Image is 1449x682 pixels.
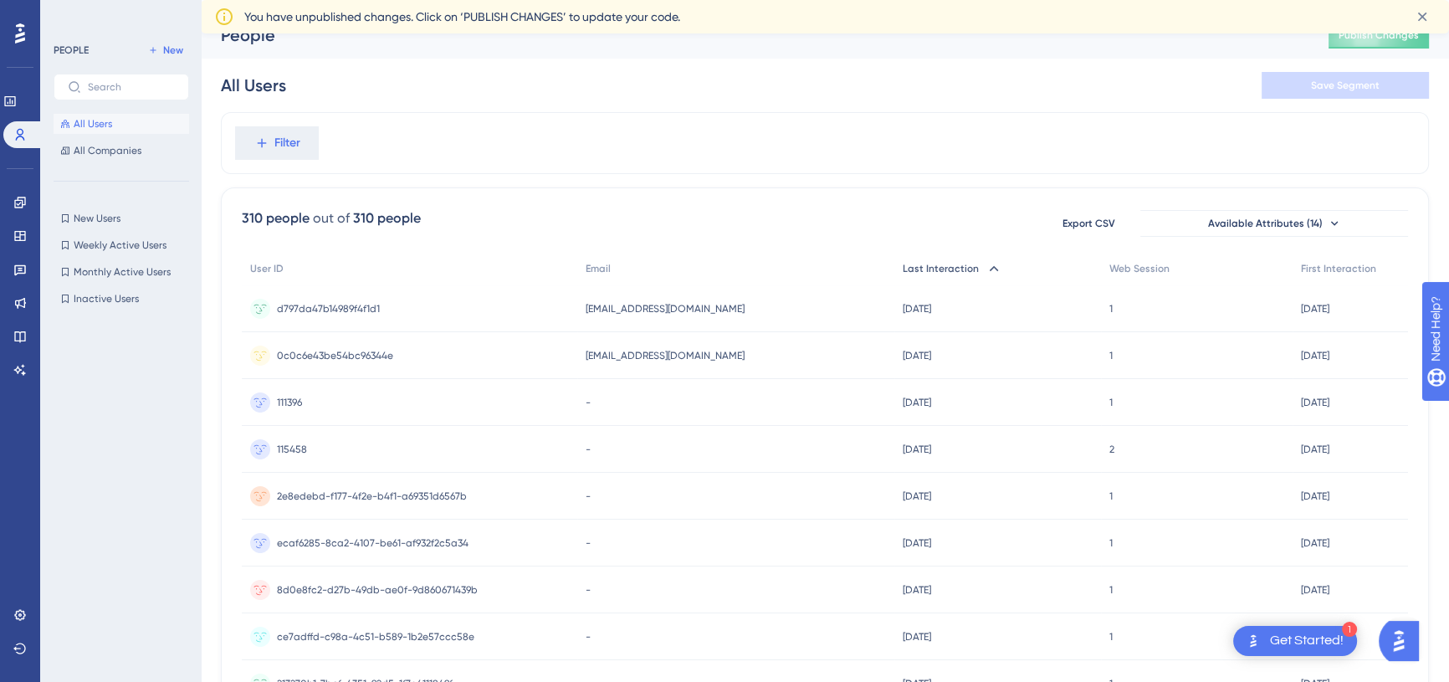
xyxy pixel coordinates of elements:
[277,443,307,456] span: 115458
[1262,72,1429,99] button: Save Segment
[221,74,286,97] div: All Users
[586,302,745,315] span: [EMAIL_ADDRESS][DOMAIN_NAME]
[903,631,931,643] time: [DATE]
[586,630,591,644] span: -
[54,141,189,161] button: All Companies
[142,40,189,60] button: New
[903,262,979,275] span: Last Interaction
[586,443,591,456] span: -
[277,396,302,409] span: 111396
[1301,584,1329,596] time: [DATE]
[353,208,421,228] div: 310 people
[242,208,310,228] div: 310 people
[1243,631,1263,651] img: launcher-image-alternative-text
[74,265,171,279] span: Monthly Active Users
[1342,622,1357,637] div: 1
[1311,79,1380,92] span: Save Segment
[1233,626,1357,656] div: Open Get Started! checklist, remaining modules: 1
[54,44,89,57] div: PEOPLE
[903,444,931,455] time: [DATE]
[586,396,591,409] span: -
[1109,302,1113,315] span: 1
[54,235,189,255] button: Weekly Active Users
[1140,210,1408,237] button: Available Attributes (14)
[1062,217,1115,230] span: Export CSV
[277,583,478,597] span: 8d0e8fc2-d27b-49db-ae0f-9d860671439b
[1329,22,1429,49] button: Publish Changes
[1109,630,1113,644] span: 1
[1339,28,1419,42] span: Publish Changes
[74,117,112,131] span: All Users
[1301,490,1329,502] time: [DATE]
[586,490,591,503] span: -
[1047,210,1130,237] button: Export CSV
[1270,632,1344,650] div: Get Started!
[244,7,680,27] span: You have unpublished changes. Click on ‘PUBLISH CHANGES’ to update your code.
[903,537,931,549] time: [DATE]
[1109,583,1113,597] span: 1
[903,397,931,408] time: [DATE]
[1109,396,1113,409] span: 1
[1208,217,1323,230] span: Available Attributes (14)
[277,630,474,644] span: ce7adffd-c98a-4c51-b589-1b2e57ccc58e
[39,4,105,24] span: Need Help?
[1301,303,1329,315] time: [DATE]
[54,289,189,309] button: Inactive Users
[274,133,300,153] span: Filter
[163,44,183,57] span: New
[1301,537,1329,549] time: [DATE]
[1109,443,1114,456] span: 2
[313,208,350,228] div: out of
[74,292,139,305] span: Inactive Users
[88,81,175,93] input: Search
[586,583,591,597] span: -
[586,536,591,550] span: -
[1301,444,1329,455] time: [DATE]
[1109,536,1113,550] span: 1
[1109,349,1113,362] span: 1
[586,349,745,362] span: [EMAIL_ADDRESS][DOMAIN_NAME]
[277,302,380,315] span: d797da47b14989f4f1d1
[1379,616,1429,666] iframe: UserGuiding AI Assistant Launcher
[1109,490,1113,503] span: 1
[74,238,166,252] span: Weekly Active Users
[277,536,468,550] span: ecaf6285-8ca2-4107-be61-af932f2c5a34
[54,262,189,282] button: Monthly Active Users
[54,208,189,228] button: New Users
[1301,262,1376,275] span: First Interaction
[903,490,931,502] time: [DATE]
[250,262,284,275] span: User ID
[277,349,393,362] span: 0c0c6e43be54bc96344e
[277,490,467,503] span: 2e8edebd-f177-4f2e-b4f1-a69351d6567b
[74,144,141,157] span: All Companies
[74,212,120,225] span: New Users
[1301,397,1329,408] time: [DATE]
[221,23,1287,47] div: People
[54,114,189,134] button: All Users
[903,303,931,315] time: [DATE]
[1301,350,1329,362] time: [DATE]
[903,350,931,362] time: [DATE]
[586,262,611,275] span: Email
[235,126,319,160] button: Filter
[903,584,931,596] time: [DATE]
[1109,262,1170,275] span: Web Session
